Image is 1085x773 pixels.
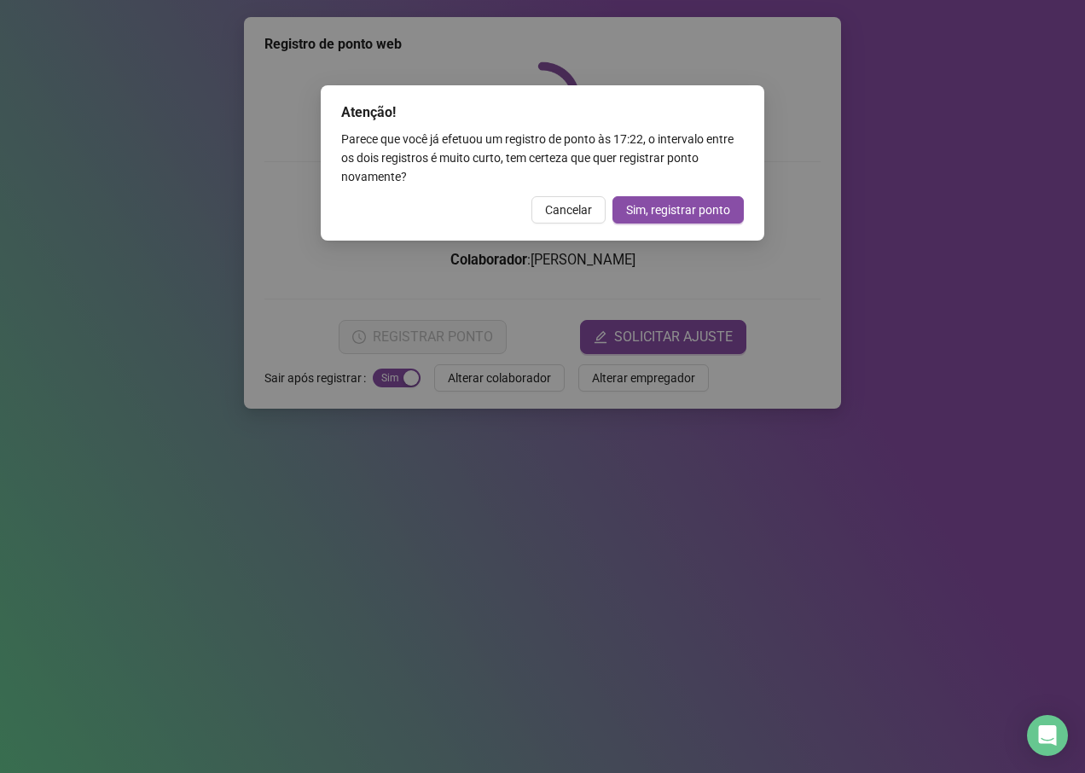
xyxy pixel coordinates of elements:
button: Sim, registrar ponto [612,196,744,224]
div: Parece que você já efetuou um registro de ponto às 17:22 , o intervalo entre os dois registros é ... [341,130,744,186]
span: Sim, registrar ponto [626,201,730,219]
span: Cancelar [545,201,592,219]
button: Cancelar [531,196,606,224]
div: Open Intercom Messenger [1027,715,1068,756]
div: Atenção! [341,102,744,123]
